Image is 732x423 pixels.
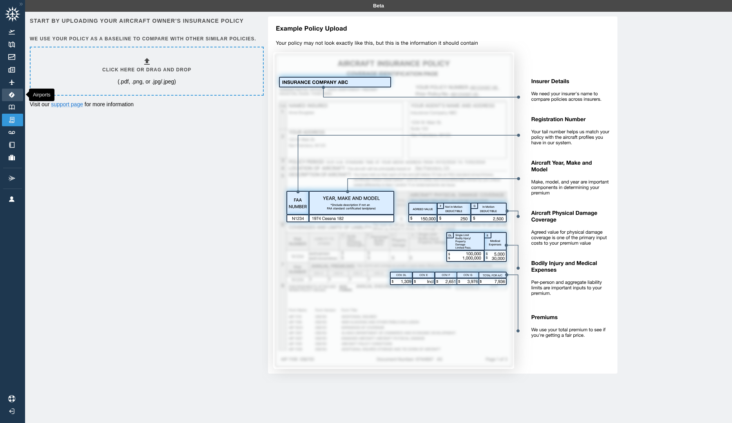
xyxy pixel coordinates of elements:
p: Visit our for more information [30,100,262,108]
h6: Click here or drag and drop [102,66,191,74]
h6: We use your policy as a baseline to compare with other similar policies. [30,35,262,43]
a: support page [51,101,83,107]
h6: Start by uploading your aircraft owner's insurance policy [30,16,262,25]
p: (.pdf, .png, or .jpg/.jpeg) [118,78,176,85]
img: policy-upload-example-5e420760c1425035513a.svg [262,16,618,383]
